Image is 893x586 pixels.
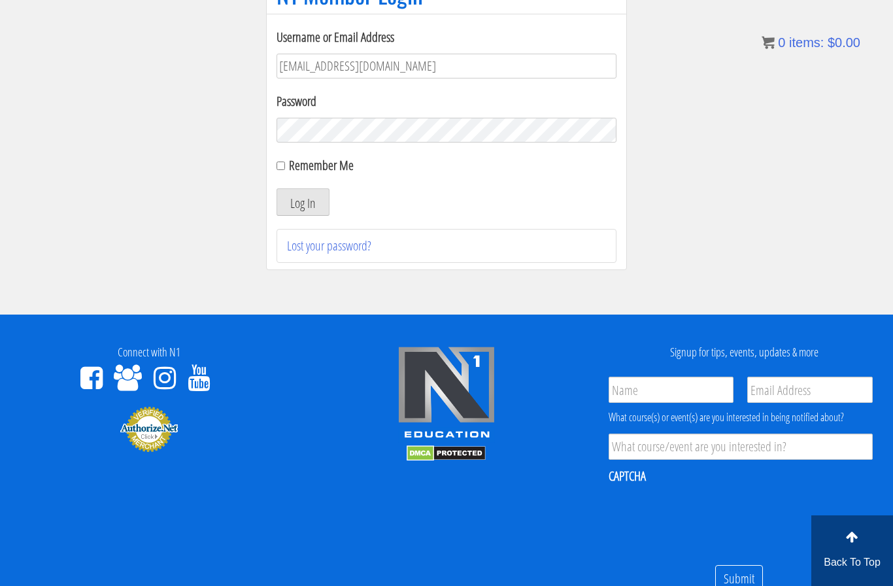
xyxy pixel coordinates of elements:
span: 0 [778,35,785,50]
bdi: 0.00 [828,35,860,50]
h4: Signup for tips, events, updates & more [605,346,883,359]
label: Username or Email Address [277,27,616,47]
input: What course/event are you interested in? [609,434,873,460]
img: DMCA.com Protection Status [407,445,486,461]
label: CAPTCHA [609,468,646,485]
span: $ [828,35,835,50]
a: Lost your password? [287,237,371,254]
iframe: reCAPTCHA [609,493,807,544]
span: items: [789,35,824,50]
img: n1-edu-logo [397,346,496,443]
img: icon11.png [762,36,775,49]
input: Email Address [747,377,873,403]
img: Authorize.Net Merchant - Click to Verify [120,405,178,453]
h4: Connect with N1 [10,346,288,359]
label: Remember Me [289,156,354,174]
div: What course(s) or event(s) are you interested in being notified about? [609,409,873,425]
a: 0 items: $0.00 [762,35,860,50]
label: Password [277,92,616,111]
input: Name [609,377,734,403]
button: Log In [277,188,329,216]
